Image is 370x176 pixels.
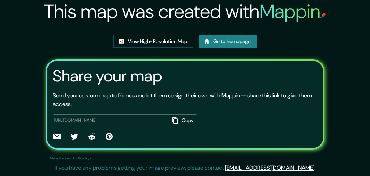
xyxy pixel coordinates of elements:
h3: Share your map [53,67,162,85]
p: Maps link valid for 60 days. [50,155,92,161]
p: If you have any problems getting your image preview, please contact . [55,164,315,172]
button: Copy [169,114,197,126]
p: Send your custom map to friends and let them design their own with Mappin — share this link to gi... [53,91,317,109]
a: Go to homepage [199,35,257,48]
a: [EMAIL_ADDRESS][DOMAIN_NAME] [225,164,314,172]
a: View High-Resolution Map [113,35,193,48]
img: mappin-pin [320,12,326,18]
